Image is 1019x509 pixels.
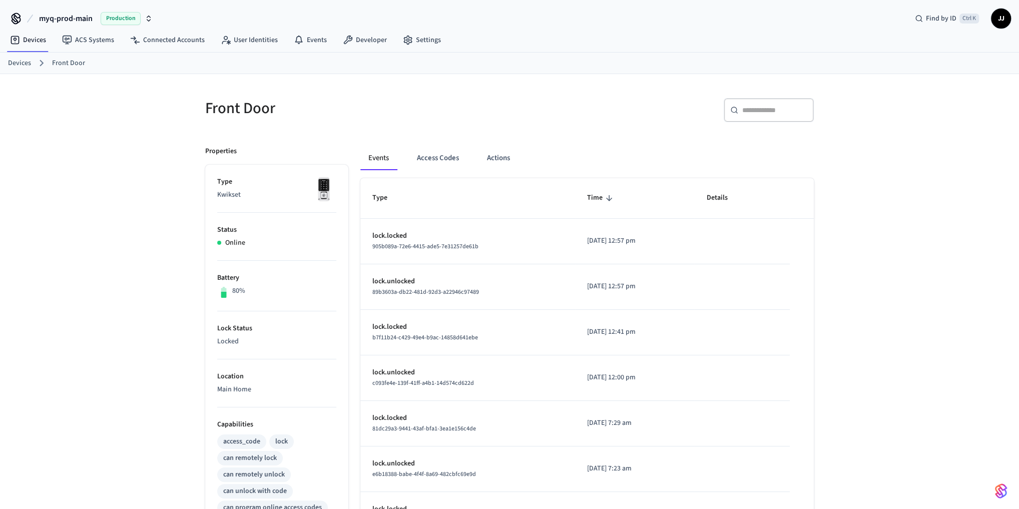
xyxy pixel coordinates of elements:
[286,31,335,49] a: Events
[372,333,478,342] span: b7f11b24-c429-49e4-b9ac-14858d641ebe
[39,13,93,25] span: myq-prod-main
[587,418,682,428] p: [DATE] 7:29 am
[706,190,740,206] span: Details
[479,146,518,170] button: Actions
[205,98,503,119] h5: Front Door
[409,146,467,170] button: Access Codes
[587,327,682,337] p: [DATE] 12:41 pm
[992,10,1010,28] span: JJ
[223,436,260,447] div: access_code
[372,288,479,296] span: 89b3603a-db22-481d-92d3-a22946c97489
[217,419,336,430] p: Capabilities
[587,281,682,292] p: [DATE] 12:57 pm
[372,231,563,241] p: lock.locked
[2,31,54,49] a: Devices
[101,12,141,25] span: Production
[372,458,563,469] p: lock.unlocked
[275,436,288,447] div: lock
[217,190,336,200] p: Kwikset
[223,486,287,496] div: can unlock with code
[372,413,563,423] p: lock.locked
[223,469,285,480] div: can remotely unlock
[907,10,987,28] div: Find by IDCtrl K
[991,9,1011,29] button: JJ
[213,31,286,49] a: User Identities
[360,146,814,170] div: ant example
[360,146,397,170] button: Events
[995,483,1007,499] img: SeamLogoGradient.69752ec5.svg
[372,190,400,206] span: Type
[587,236,682,246] p: [DATE] 12:57 pm
[372,379,474,387] span: c093fe4e-139f-41ff-a4b1-14d574cd622d
[217,384,336,395] p: Main Home
[217,323,336,334] p: Lock Status
[217,336,336,347] p: Locked
[223,453,277,463] div: can remotely lock
[8,58,31,69] a: Devices
[372,242,478,251] span: 905b089a-72e6-4415-ade5-7e31257de61b
[587,190,616,206] span: Time
[217,371,336,382] p: Location
[372,322,563,332] p: lock.locked
[959,14,979,24] span: Ctrl K
[335,31,395,49] a: Developer
[232,286,245,296] p: 80%
[54,31,122,49] a: ACS Systems
[225,238,245,248] p: Online
[205,146,237,157] p: Properties
[52,58,85,69] a: Front Door
[395,31,449,49] a: Settings
[217,273,336,283] p: Battery
[311,177,336,202] img: Kwikset Halo Touchscreen Wifi Enabled Smart Lock, Polished Chrome, Front
[372,367,563,378] p: lock.unlocked
[587,463,682,474] p: [DATE] 7:23 am
[926,14,956,24] span: Find by ID
[122,31,213,49] a: Connected Accounts
[372,470,476,478] span: e6b18388-babe-4f4f-8a69-482cbfc69e9d
[372,424,476,433] span: 81dc29a3-9441-43af-bfa1-3ea1e156c4de
[217,225,336,235] p: Status
[372,276,563,287] p: lock.unlocked
[587,372,682,383] p: [DATE] 12:00 pm
[217,177,336,187] p: Type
